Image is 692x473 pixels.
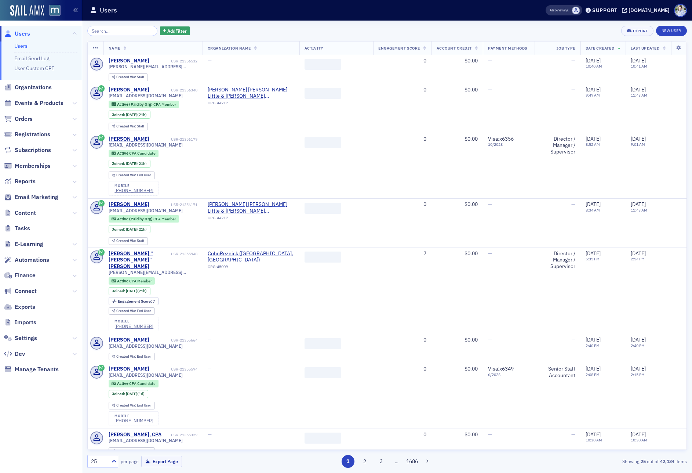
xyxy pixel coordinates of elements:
[488,431,492,438] span: —
[586,57,601,64] span: [DATE]
[116,239,144,243] div: Staff
[488,46,527,51] span: Payment Methods
[118,299,155,303] div: 7
[488,142,529,147] span: 10 / 2028
[126,391,137,396] span: [DATE]
[160,26,190,36] button: AddFilter
[358,455,371,468] button: 2
[15,287,37,295] span: Connect
[208,136,212,142] span: —
[208,365,212,372] span: —
[4,350,25,358] a: Dev
[109,150,159,157] div: Active: Active: CPA Candidate
[656,26,687,36] a: New User
[117,216,153,221] span: Active (Paid by Org)
[109,201,149,208] a: [PERSON_NAME]
[631,365,646,372] span: [DATE]
[208,57,212,64] span: —
[109,208,183,213] span: [EMAIL_ADDRESS][DOMAIN_NAME]
[631,336,646,343] span: [DATE]
[126,161,147,166] div: (21h)
[109,447,155,455] div: Created Via: End User
[109,402,155,409] div: Created Via: End User
[116,124,144,129] div: Staff
[116,309,151,313] div: End User
[109,58,149,64] div: [PERSON_NAME]
[15,365,59,373] span: Manage Tenants
[129,381,156,386] span: CPA Candidate
[10,5,44,17] img: SailAMX
[112,391,126,396] span: Joined :
[109,250,170,270] a: [PERSON_NAME] "[PERSON_NAME]" [PERSON_NAME]
[15,318,36,326] span: Imports
[208,250,294,263] a: CohnReznick ([GEOGRAPHIC_DATA], [GEOGRAPHIC_DATA])
[109,136,149,142] a: [PERSON_NAME]
[14,65,54,72] a: User Custom CPE
[208,46,251,51] span: Organization Name
[109,64,197,69] span: [PERSON_NAME][EMAIL_ADDRESS][DOMAIN_NAME]
[621,26,653,36] button: Export
[378,250,426,257] div: 7
[465,431,478,438] span: $0.00
[633,29,648,33] div: Export
[208,87,294,100] span: Grandizio Wilkins Little & Matthews (Hunt Valley, MD)
[465,86,478,93] span: $0.00
[15,146,51,154] span: Subscriptions
[586,336,601,343] span: [DATE]
[305,46,324,51] span: Activity
[109,337,149,343] div: [PERSON_NAME]
[109,372,183,378] span: [EMAIL_ADDRESS][DOMAIN_NAME]
[153,216,176,221] span: CPA Member
[109,215,179,223] div: Active (Paid by Org): Active (Paid by Org): CPA Member
[4,303,35,311] a: Exports
[15,224,30,232] span: Tasks
[208,336,212,343] span: —
[4,115,33,123] a: Orders
[91,458,107,465] div: 25
[208,201,294,214] a: [PERSON_NAME] [PERSON_NAME] Little & [PERSON_NAME] ([PERSON_NAME][GEOGRAPHIC_DATA], [GEOGRAPHIC_D...
[109,343,183,349] span: [EMAIL_ADDRESS][DOMAIN_NAME]
[586,431,601,438] span: [DATE]
[586,46,614,51] span: Date Created
[109,380,159,387] div: Active: Active: CPA Candidate
[150,202,197,207] div: USR-21356171
[15,209,36,217] span: Content
[4,30,30,38] a: Users
[153,102,176,107] span: CPA Member
[109,93,183,98] span: [EMAIL_ADDRESS][DOMAIN_NAME]
[109,432,161,438] a: [PERSON_NAME], CPA
[126,391,145,396] div: (1d)
[305,367,341,378] span: ‌
[129,151,156,156] span: CPA Candidate
[109,237,148,245] div: Created Via: Staff
[109,270,197,275] span: [PERSON_NAME][EMAIL_ADDRESS][PERSON_NAME][DOMAIN_NAME]
[586,136,601,142] span: [DATE]
[631,142,645,147] time: 9:01 AM
[116,449,151,453] div: End User
[49,5,61,16] img: SailAMX
[109,307,155,315] div: Created Via: End User
[586,142,600,147] time: 8:52 AM
[488,136,514,142] span: Visa : x6356
[378,87,426,93] div: 0
[109,366,149,372] div: [PERSON_NAME]
[126,161,137,166] span: [DATE]
[305,252,341,263] span: ‌
[622,8,672,13] button: [DOMAIN_NAME]
[14,43,28,49] a: Users
[571,86,575,93] span: —
[117,381,129,386] span: Active
[109,353,155,361] div: Created Via: End User
[571,336,575,343] span: —
[116,355,151,359] div: End User
[631,201,646,207] span: [DATE]
[571,201,575,207] span: —
[117,278,129,284] span: Active
[116,173,151,177] div: End User
[305,433,341,444] span: ‌
[126,112,147,117] div: (21h)
[15,193,58,201] span: Email Marketing
[465,57,478,64] span: $0.00
[4,193,58,201] a: Email Marketing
